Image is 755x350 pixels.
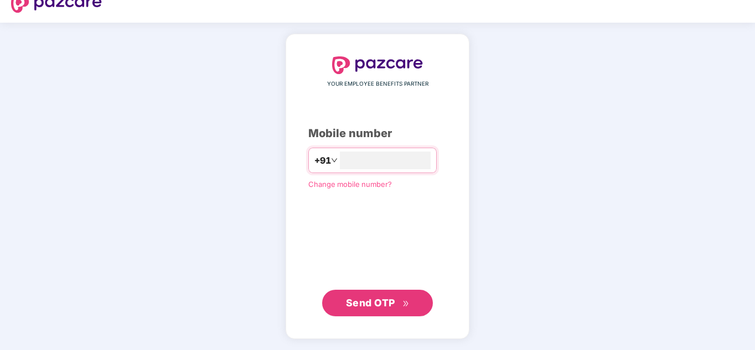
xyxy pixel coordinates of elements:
[332,56,423,74] img: logo
[327,80,428,88] span: YOUR EMPLOYEE BENEFITS PARTNER
[322,290,433,316] button: Send OTPdouble-right
[314,154,331,168] span: +91
[308,125,447,142] div: Mobile number
[346,297,395,309] span: Send OTP
[308,180,392,189] a: Change mobile number?
[331,157,338,164] span: down
[402,300,410,307] span: double-right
